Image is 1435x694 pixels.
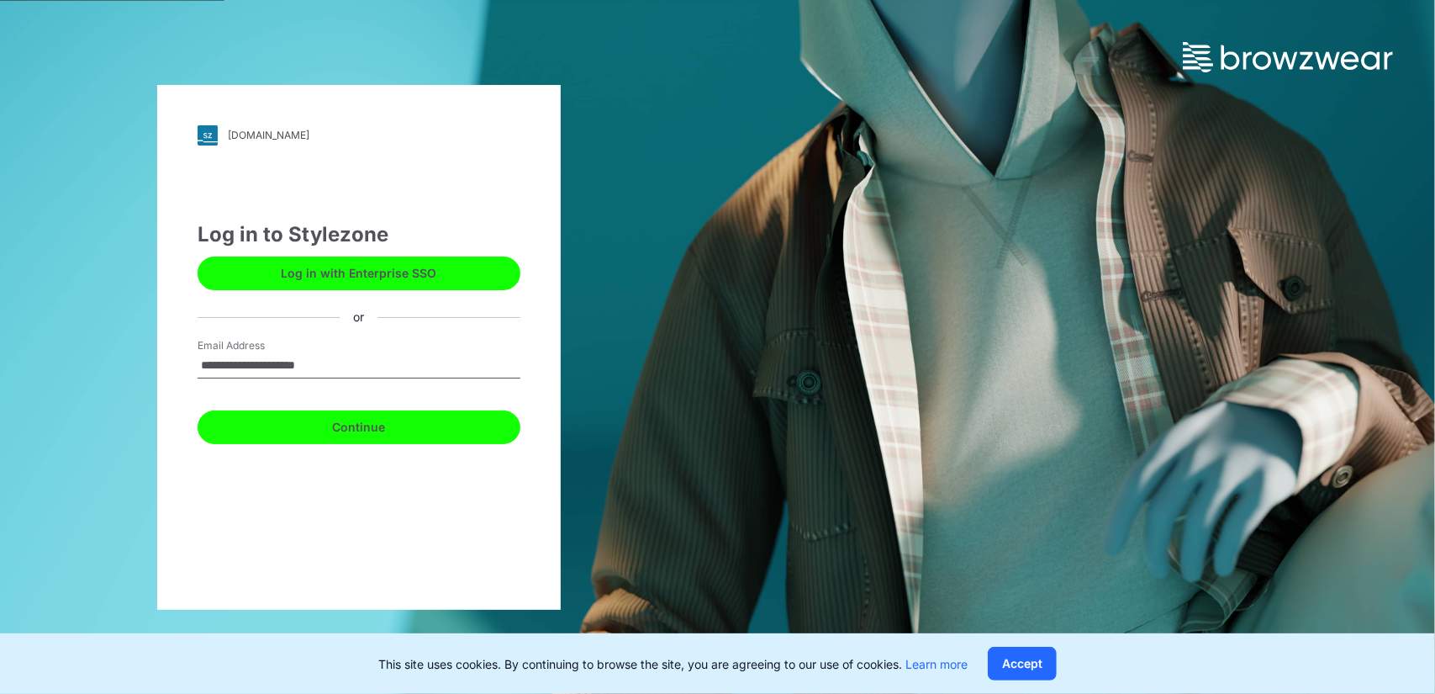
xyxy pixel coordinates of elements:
button: Accept [988,647,1057,681]
div: [DOMAIN_NAME] [228,129,309,141]
img: browzwear-logo.73288ffb.svg [1183,42,1393,72]
p: This site uses cookies. By continuing to browse the site, you are agreeing to our use of cookies. [378,655,968,673]
a: [DOMAIN_NAME] [198,125,520,146]
div: Log in to Stylezone [198,220,520,250]
button: Continue [198,411,520,444]
a: Learn more [905,657,968,671]
div: or [340,309,377,326]
button: Log in with Enterprise SSO [198,257,520,290]
img: svg+xml;base64,PHN2ZyB3aWR0aD0iMjgiIGhlaWdodD0iMjgiIHZpZXdCb3g9IjAgMCAyOCAyOCIgZmlsbD0ibm9uZSIgeG... [198,125,218,146]
label: Email Address [198,338,315,353]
